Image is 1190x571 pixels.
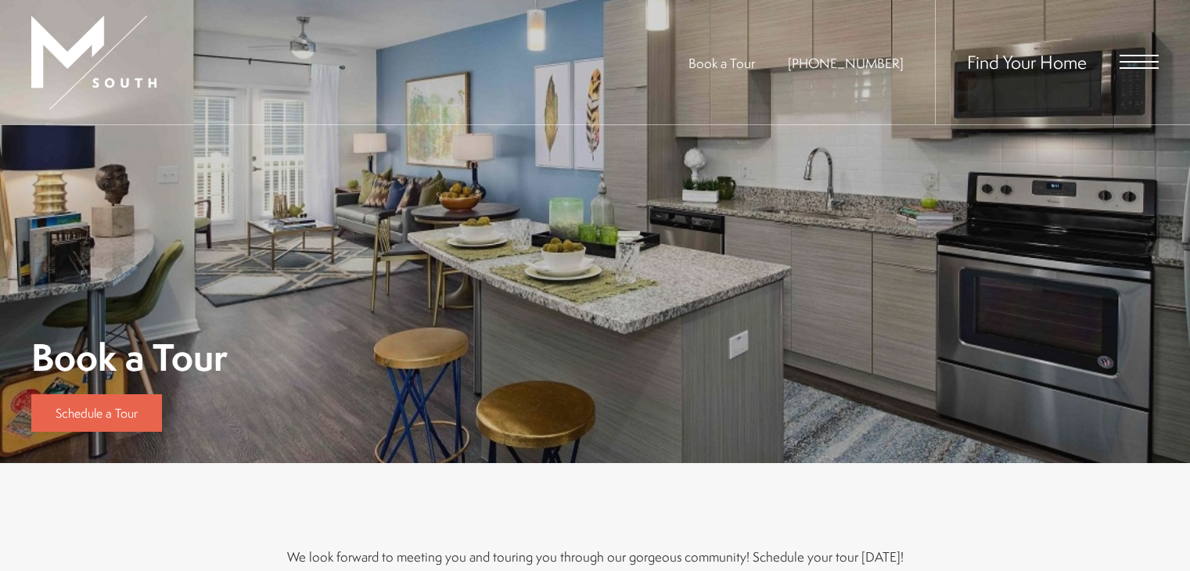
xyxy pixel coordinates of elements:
[788,54,904,72] a: Call Us at 813-570-8014
[967,49,1087,74] a: Find Your Home
[1120,55,1159,69] button: Open Menu
[31,394,162,432] a: Schedule a Tour
[788,54,904,72] span: [PHONE_NUMBER]
[56,404,138,422] span: Schedule a Tour
[165,545,1026,568] p: We look forward to meeting you and touring you through our gorgeous community! Schedule your tour...
[31,339,228,375] h1: Book a Tour
[688,54,755,72] a: Book a Tour
[31,16,156,110] img: MSouth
